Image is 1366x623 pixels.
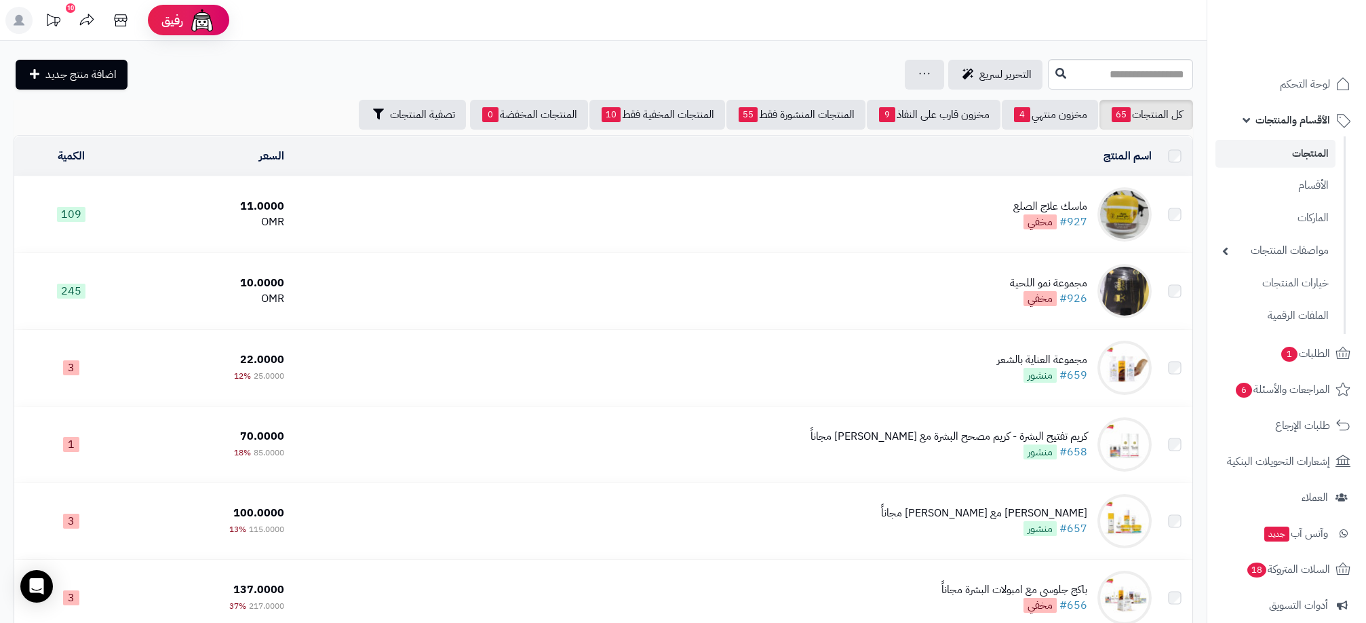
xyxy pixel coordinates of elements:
a: #927 [1059,214,1087,230]
div: 11.0000 [134,199,285,214]
a: السلات المتروكة18 [1215,553,1358,586]
span: 6 [1236,383,1252,398]
div: باكج جلوسي مع امبولات البشرة مجاناً [941,582,1087,598]
span: طلبات الإرجاع [1275,416,1330,435]
a: وآتس آبجديد [1215,517,1358,550]
span: السلات المتروكة [1246,560,1330,579]
a: الطلبات1 [1215,337,1358,370]
a: إشعارات التحويلات البنكية [1215,445,1358,478]
span: 18 [1247,563,1266,578]
a: طلبات الإرجاع [1215,409,1358,442]
div: مجموعة نمو اللحية [1010,276,1087,291]
span: 245 [57,284,85,299]
span: 217.0000 [249,600,284,612]
a: #658 [1059,444,1087,460]
span: منشور [1023,521,1057,536]
span: 18% [234,447,251,459]
a: #657 [1059,521,1087,537]
a: مواصفات المنتجات [1215,236,1335,265]
span: 13% [229,523,246,535]
img: مجموعة نمو اللحية [1097,264,1152,318]
span: 9 [879,107,895,122]
a: لوحة التحكم [1215,68,1358,100]
span: إشعارات التحويلات البنكية [1227,452,1330,471]
a: كل المنتجات65 [1099,100,1193,130]
span: التحرير لسريع [979,67,1032,83]
div: OMR [134,291,285,307]
span: 1 [63,437,79,452]
span: لوحة التحكم [1280,75,1330,94]
a: #926 [1059,290,1087,307]
div: 10 [66,3,75,13]
a: العملاء [1215,481,1358,514]
span: 85.0000 [254,447,284,459]
a: مخزون منتهي4 [1002,100,1098,130]
span: أدوات التسويق [1269,596,1328,615]
span: 0 [482,107,499,122]
a: مخزون قارب على النفاذ9 [867,100,1000,130]
div: OMR [134,214,285,230]
span: 22.0000 [240,352,284,368]
span: مخفي [1023,214,1057,229]
img: باكج شايني مع كريم نضارة مجاناً [1097,494,1152,548]
span: منشور [1023,368,1057,383]
span: 55 [739,107,758,122]
a: أدوات التسويق [1215,589,1358,622]
img: logo-2.png [1274,38,1353,67]
div: كريم تفتيح البشرة - كريم مصحح البشرة مع [PERSON_NAME] مجاناً [811,429,1087,445]
span: 10 [602,107,621,122]
span: تصفية المنتجات [390,107,455,123]
span: منشور [1023,445,1057,459]
span: 65 [1112,107,1131,122]
a: #656 [1059,597,1087,613]
button: تصفية المنتجات [359,100,466,130]
span: 1 [1281,347,1297,362]
span: 70.0000 [240,428,284,445]
div: [PERSON_NAME] مع [PERSON_NAME] مجاناً [881,506,1087,521]
a: المنتجات المخفية فقط10 [589,100,725,130]
div: ماسك علاج الصلع [1013,199,1087,214]
a: الملفات الرقمية [1215,301,1335,331]
span: 115.0000 [249,523,284,535]
div: مجموعة العناية بالشعر [997,352,1087,368]
span: 109 [57,207,85,222]
a: المنتجات [1215,140,1335,168]
span: مخفي [1023,291,1057,306]
img: ai-face.png [189,7,216,34]
span: جديد [1264,527,1289,542]
span: 37% [229,600,246,612]
a: المنتجات المخفضة0 [470,100,588,130]
a: اسم المنتج [1104,148,1152,164]
span: الطلبات [1280,344,1330,363]
span: رفيق [161,12,183,29]
span: 25.0000 [254,370,284,382]
a: المنتجات المنشورة فقط55 [726,100,865,130]
span: 12% [234,370,251,382]
a: #659 [1059,367,1087,383]
span: المراجعات والأسئلة [1234,380,1330,399]
span: اضافة منتج جديد [45,67,117,83]
div: Open Intercom Messenger [20,570,53,603]
span: 3 [63,514,79,529]
a: المراجعات والأسئلة6 [1215,373,1358,406]
a: السعر [259,148,284,164]
span: الأقسام والمنتجات [1255,111,1330,130]
span: العملاء [1302,488,1328,507]
span: 4 [1014,107,1030,122]
img: مجموعة العناية بالشعر [1097,341,1152,395]
a: الأقسام [1215,171,1335,200]
a: الكمية [58,148,85,164]
img: كريم تفتيح البشرة - كريم مصحح البشرة مع ريتنول مجاناً [1097,417,1152,472]
span: 3 [63,360,79,375]
span: 137.0000 [233,582,284,598]
div: 10.0000 [134,276,285,291]
span: 3 [63,590,79,605]
a: خيارات المنتجات [1215,269,1335,298]
img: ماسك علاج الصلع [1097,187,1152,242]
a: التحرير لسريع [948,60,1042,90]
a: تحديثات المنصة [36,7,70,37]
a: اضافة منتج جديد [16,60,128,90]
span: 100.0000 [233,505,284,521]
a: الماركات [1215,204,1335,233]
span: مخفي [1023,598,1057,613]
